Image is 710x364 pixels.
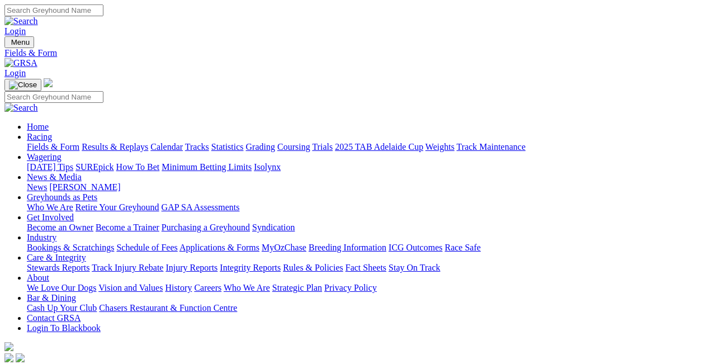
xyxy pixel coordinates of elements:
[4,36,34,48] button: Toggle navigation
[27,132,52,141] a: Racing
[16,353,25,362] img: twitter.svg
[194,283,221,292] a: Careers
[44,78,53,87] img: logo-grsa-white.png
[262,243,306,252] a: MyOzChase
[457,142,526,152] a: Track Maintenance
[185,142,209,152] a: Tracks
[224,283,270,292] a: Who We Are
[4,342,13,351] img: logo-grsa-white.png
[27,283,96,292] a: We Love Our Dogs
[92,263,163,272] a: Track Injury Rebate
[335,142,423,152] a: 2025 TAB Adelaide Cup
[211,142,244,152] a: Statistics
[4,48,706,58] a: Fields & Form
[27,243,114,252] a: Bookings & Scratchings
[99,303,237,313] a: Chasers Restaurant & Function Centre
[4,103,38,113] img: Search
[4,91,103,103] input: Search
[98,283,163,292] a: Vision and Values
[150,142,183,152] a: Calendar
[27,172,82,182] a: News & Media
[4,58,37,68] img: GRSA
[220,263,281,272] a: Integrity Reports
[312,142,333,152] a: Trials
[165,283,192,292] a: History
[4,4,103,16] input: Search
[96,223,159,232] a: Become a Trainer
[27,192,97,202] a: Greyhounds as Pets
[116,162,160,172] a: How To Bet
[165,263,217,272] a: Injury Reports
[252,223,295,232] a: Syndication
[4,79,41,91] button: Toggle navigation
[27,263,89,272] a: Stewards Reports
[27,122,49,131] a: Home
[27,162,706,172] div: Wagering
[9,81,37,89] img: Close
[27,233,56,242] a: Industry
[4,16,38,26] img: Search
[27,303,97,313] a: Cash Up Your Club
[254,162,281,172] a: Isolynx
[27,303,706,313] div: Bar & Dining
[27,223,706,233] div: Get Involved
[162,202,240,212] a: GAP SA Assessments
[444,243,480,252] a: Race Safe
[162,223,250,232] a: Purchasing a Greyhound
[27,202,73,212] a: Who We Are
[27,182,47,192] a: News
[162,162,252,172] a: Minimum Betting Limits
[277,142,310,152] a: Coursing
[27,323,101,333] a: Login To Blackbook
[4,26,26,36] a: Login
[27,162,73,172] a: [DATE] Tips
[27,142,706,152] div: Racing
[309,243,386,252] a: Breeding Information
[27,273,49,282] a: About
[27,263,706,273] div: Care & Integrity
[27,182,706,192] div: News & Media
[11,38,30,46] span: Menu
[272,283,322,292] a: Strategic Plan
[27,313,81,323] a: Contact GRSA
[27,283,706,293] div: About
[27,152,61,162] a: Wagering
[345,263,386,272] a: Fact Sheets
[27,253,86,262] a: Care & Integrity
[116,243,177,252] a: Schedule of Fees
[82,142,148,152] a: Results & Replays
[4,353,13,362] img: facebook.svg
[389,263,440,272] a: Stay On Track
[27,212,74,222] a: Get Involved
[27,202,706,212] div: Greyhounds as Pets
[283,263,343,272] a: Rules & Policies
[27,142,79,152] a: Fields & Form
[27,243,706,253] div: Industry
[4,68,26,78] a: Login
[27,223,93,232] a: Become an Owner
[27,293,76,302] a: Bar & Dining
[75,162,113,172] a: SUREpick
[389,243,442,252] a: ICG Outcomes
[179,243,259,252] a: Applications & Forms
[75,202,159,212] a: Retire Your Greyhound
[425,142,455,152] a: Weights
[324,283,377,292] a: Privacy Policy
[49,182,120,192] a: [PERSON_NAME]
[246,142,275,152] a: Grading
